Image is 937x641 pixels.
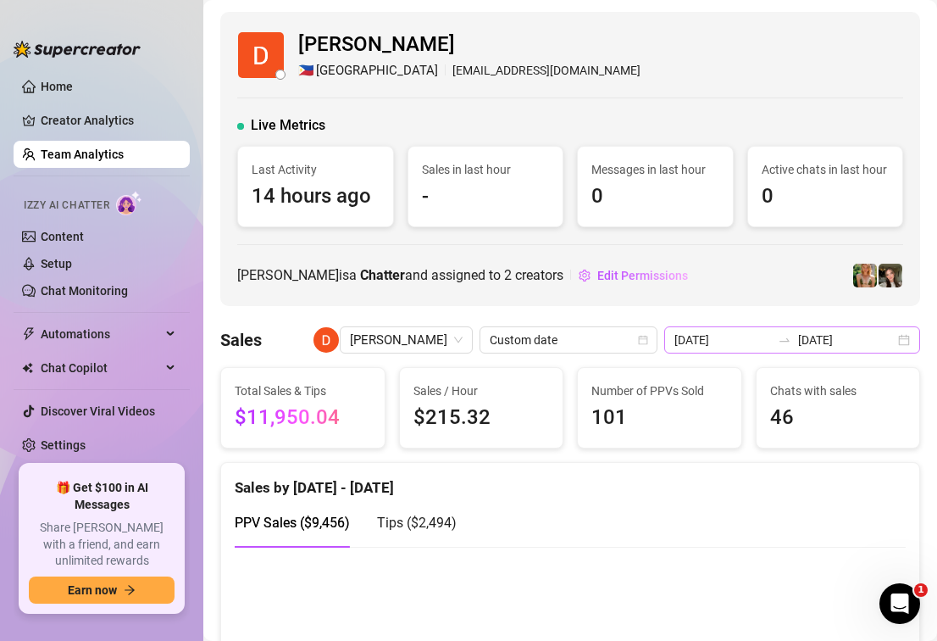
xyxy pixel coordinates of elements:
span: Messages in last hour [591,160,719,179]
b: Chatter [360,267,405,283]
span: 0 [762,181,890,213]
iframe: Intercom live chat [879,583,920,624]
span: Total Sales & Tips [235,382,371,400]
span: calendar [638,335,648,345]
img: Dan Anton Soriano [313,327,339,353]
span: Izzy AI Chatter [24,198,109,214]
span: - [422,181,550,213]
img: Lily [879,264,902,287]
span: 1 [914,583,928,597]
a: Discover Viral Videos [41,404,155,418]
span: arrow-right [124,584,136,596]
input: Start date [674,331,771,349]
span: $11,950.04 [235,402,371,434]
span: Last Activity [252,160,380,179]
span: [PERSON_NAME] is a and assigned to creators [237,265,563,286]
input: End date [798,331,895,349]
a: Home [41,80,73,93]
img: AI Chatter [116,191,142,215]
img: Chat Copilot [22,362,33,374]
h4: Sales [220,328,262,352]
span: Active chats in last hour [762,160,890,179]
img: Dan Anton Soriano [238,32,284,78]
a: Creator Analytics [41,107,176,134]
a: Team Analytics [41,148,124,161]
a: Setup [41,257,72,270]
span: 2 [504,267,512,283]
span: PPV Sales ( $9,456 ) [235,515,350,531]
div: Sales by [DATE] - [DATE] [235,463,906,499]
span: Earn now [68,583,117,597]
img: logo-BBDzfeDw.svg [14,41,141,58]
span: Live Metrics [251,115,325,136]
span: Custom date [490,327,647,353]
span: setting [579,270,590,281]
span: Share [PERSON_NAME] with a friend, and earn unlimited rewards [29,520,175,570]
span: 14 hours ago [252,181,380,213]
a: Chat Monitoring [41,284,128,298]
span: swap-right [778,333,791,347]
span: Number of PPVs Sold [591,382,728,400]
span: Tips ( $2,494 ) [377,515,457,531]
span: Sales in last hour [422,160,550,179]
span: Chat Copilot [41,354,161,382]
span: to [778,333,791,347]
a: Settings [41,438,86,452]
span: [PERSON_NAME] [298,29,640,61]
span: 🎁 Get $100 in AI Messages [29,480,175,513]
button: Earn nowarrow-right [29,577,175,604]
span: 101 [591,402,728,434]
span: 46 [770,402,907,434]
span: 🇵🇭 [298,61,314,81]
img: Willow [853,264,877,287]
button: Edit Permissions [578,262,689,289]
span: Edit Permissions [597,269,688,282]
span: [GEOGRAPHIC_DATA] [316,61,438,81]
span: Sales / Hour [413,382,550,400]
a: Content [41,230,84,243]
div: [EMAIL_ADDRESS][DOMAIN_NAME] [298,61,640,81]
span: $215.32 [413,402,550,434]
span: thunderbolt [22,327,36,341]
span: Chats with sales [770,382,907,400]
span: 0 [591,181,719,213]
span: Dan Anton Soriano [350,327,463,353]
span: Automations [41,320,161,348]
